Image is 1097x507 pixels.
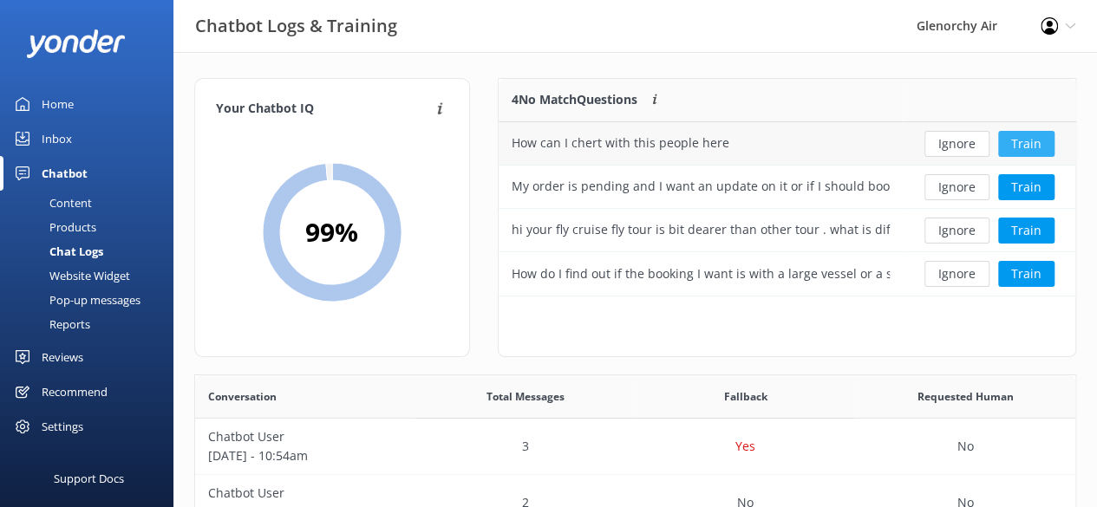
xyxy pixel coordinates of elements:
div: My order is pending and I want an update on it or if I should book something else [512,177,890,196]
h4: Your Chatbot IQ [216,100,432,119]
div: row [195,419,1075,475]
div: row [499,209,1076,252]
div: Pop-up messages [10,288,140,312]
p: Chatbot User [208,427,402,446]
div: Reports [10,312,90,336]
div: Recommend [42,374,108,409]
button: Ignore [924,218,989,244]
div: grid [499,122,1076,296]
div: Inbox [42,121,72,156]
button: Train [998,218,1055,244]
div: Chatbot [42,156,88,191]
p: Yes [735,437,755,456]
div: row [499,166,1076,209]
img: yonder-white-logo.png [26,29,126,58]
div: hi your fly cruise fly tour is bit dearer than other tour . what is different with another ones a... [512,220,890,239]
a: Products [10,215,173,239]
button: Train [998,131,1055,157]
p: No [957,437,974,456]
button: Ignore [924,131,989,157]
div: How do I find out if the booking I want is with a large vessel or a small vessel? [512,264,890,283]
p: [DATE] - 10:54am [208,446,402,465]
a: Content [10,191,173,215]
div: Settings [42,409,83,444]
a: Reports [10,312,173,336]
div: Products [10,215,96,239]
div: Chat Logs [10,239,103,263]
div: Website Widget [10,263,130,288]
span: Total Messages [486,388,565,405]
a: Chat Logs [10,239,173,263]
button: Train [998,174,1055,200]
button: Train [998,261,1055,287]
button: Ignore [924,174,989,200]
div: Home [42,87,74,121]
p: Chatbot User [208,484,402,503]
span: Conversation [208,388,277,405]
h2: 99 % [305,211,358,253]
a: Website Widget [10,263,173,288]
h3: Chatbot Logs & Training [195,12,397,40]
p: 3 [522,437,529,456]
div: How can I chert with this people here [512,133,729,153]
span: Requested Human [917,388,1014,405]
div: Support Docs [54,461,124,496]
div: Reviews [42,340,83,374]
a: Pop-up messages [10,288,173,312]
span: Fallback [723,388,767,405]
button: Ignore [924,261,989,287]
p: 4 No Match Questions [512,90,637,109]
div: Content [10,191,92,215]
div: row [499,122,1076,166]
div: row [499,252,1076,296]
